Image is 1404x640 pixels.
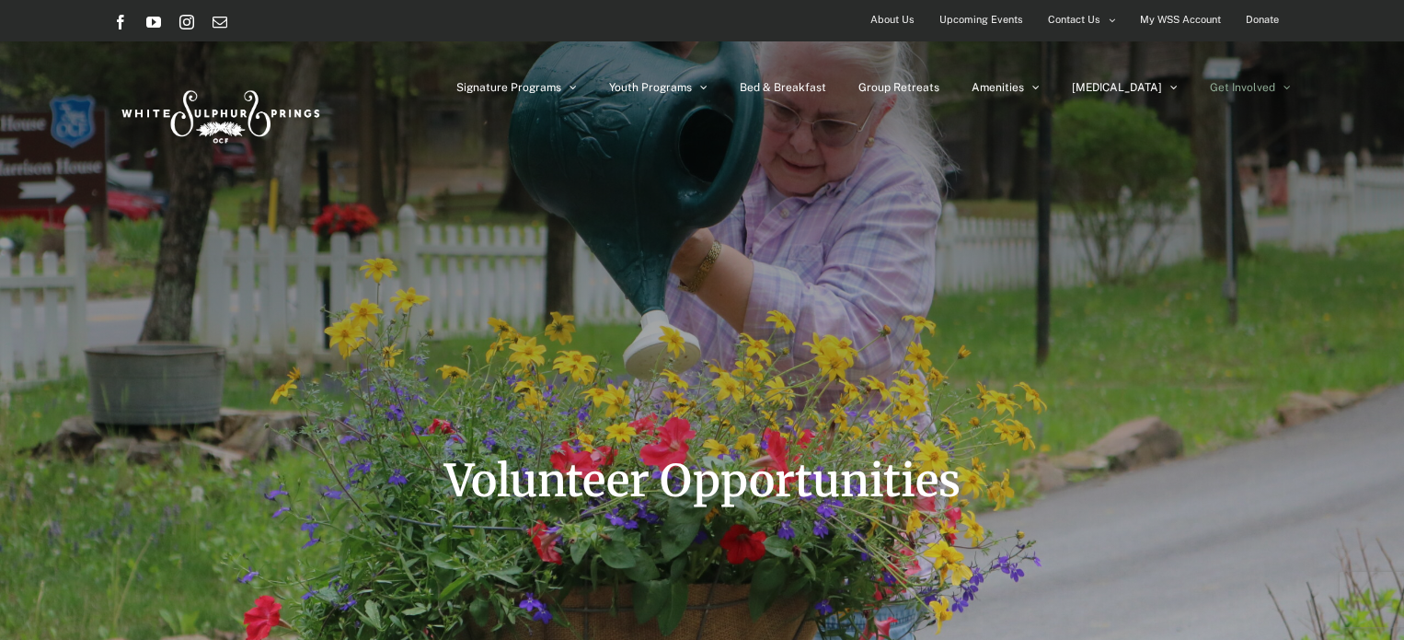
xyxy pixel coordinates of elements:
a: Facebook [113,15,128,29]
span: Volunteer Opportunities [444,453,961,508]
span: Bed & Breakfast [740,82,826,93]
a: Youth Programs [609,41,708,134]
nav: Main Menu [456,41,1291,134]
a: Get Involved [1210,41,1291,134]
span: Upcoming Events [939,6,1023,33]
span: [MEDICAL_DATA] [1072,82,1162,93]
span: Group Retreats [858,82,939,93]
span: My WSS Account [1140,6,1221,33]
a: Amenities [972,41,1040,134]
a: Email [213,15,227,29]
a: Group Retreats [858,41,939,134]
span: Amenities [972,82,1024,93]
a: [MEDICAL_DATA] [1072,41,1178,134]
span: Youth Programs [609,82,692,93]
span: Signature Programs [456,82,561,93]
span: Donate [1246,6,1279,33]
span: Get Involved [1210,82,1275,93]
span: About Us [870,6,915,33]
a: Signature Programs [456,41,577,134]
a: YouTube [146,15,161,29]
a: Instagram [179,15,194,29]
a: Bed & Breakfast [740,41,826,134]
span: Contact Us [1048,6,1100,33]
img: White Sulphur Springs Logo [113,70,325,157]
